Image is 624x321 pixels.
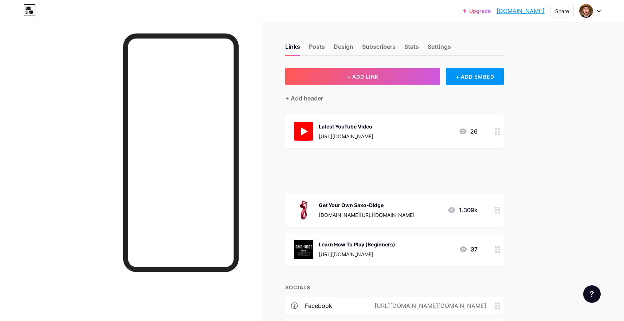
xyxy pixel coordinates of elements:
[362,42,396,55] div: Subscribers
[579,4,593,18] img: strawberryman
[294,201,313,219] img: Get Your Own Saxo-Didge
[319,132,373,140] div: [URL][DOMAIN_NAME]
[446,68,504,85] div: + ADD EMBED
[305,301,332,310] div: facebook
[404,42,419,55] div: Stats
[319,250,395,258] div: [URL][DOMAIN_NAME]
[555,7,569,15] div: Share
[319,211,415,219] div: [DOMAIN_NAME][URL][DOMAIN_NAME]
[319,123,373,130] div: Latest YouTube Video
[319,201,415,209] div: Get Your Own Saxo-Didge
[447,206,478,214] div: 1.309k
[285,284,504,291] div: SOCIALS
[334,42,353,55] div: Design
[497,7,545,15] a: [DOMAIN_NAME]
[428,42,451,55] div: Settings
[363,301,495,310] div: [URL][DOMAIN_NAME][DOMAIN_NAME]
[463,8,491,14] a: Upgrade
[459,127,478,136] div: 26
[319,241,395,248] div: Learn How To Play (Beginners)
[294,122,313,141] img: Latest YouTube Video
[309,42,325,55] div: Posts
[347,74,378,80] span: + ADD LINK
[285,94,323,103] div: + Add header
[285,68,440,85] button: + ADD LINK
[285,42,300,55] div: Links
[459,245,478,254] div: 37
[294,240,313,259] img: Learn How To Play (Beginners)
